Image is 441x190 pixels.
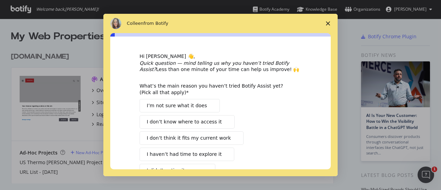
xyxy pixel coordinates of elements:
[147,167,185,174] span: I didn’t notice it
[140,83,291,95] div: What’s the main reason you haven’t tried Botify Assist yet? (Pick all that apply)
[147,118,222,126] span: I don’t know where to access it
[140,115,235,129] button: I don’t know where to access it
[147,134,231,142] span: I don’t think it fits my current work
[127,21,144,26] span: Colleen
[110,18,121,29] img: Profile image for Colleen
[140,164,215,177] button: I didn’t notice it
[318,14,338,33] span: Close survey
[140,53,301,60] div: Hi [PERSON_NAME] 👋,
[147,102,207,109] span: I’m not sure what it does
[140,131,244,145] button: I don’t think it fits my current work
[140,99,220,112] button: I’m not sure what it does
[140,60,301,72] div: Less than one minute of your time can help us improve! 🙌
[140,60,289,72] i: Quick question — mind telling us why you haven’t tried Botify Assist?
[140,148,234,161] button: I haven’t had time to explore it
[147,151,222,158] span: I haven’t had time to explore it
[144,21,168,26] span: from Botify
